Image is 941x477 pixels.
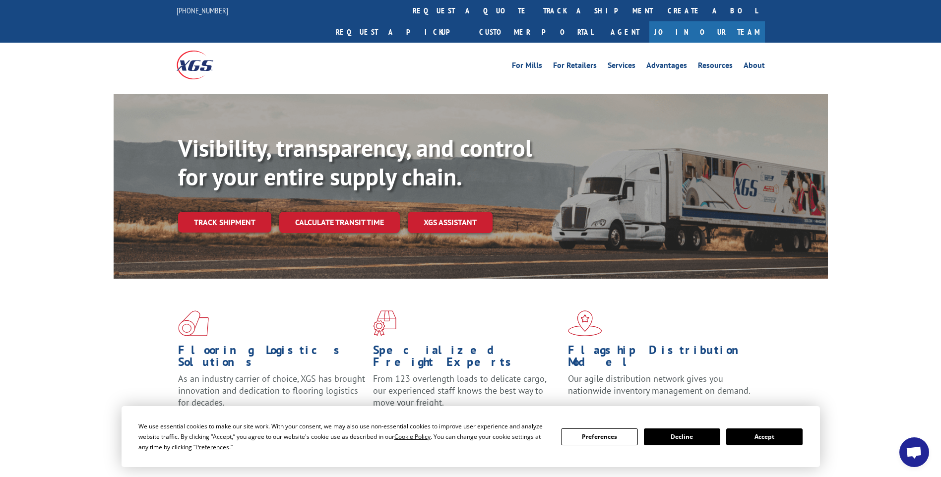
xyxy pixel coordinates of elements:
img: xgs-icon-focused-on-flooring-red [373,310,396,336]
a: Services [608,61,635,72]
a: Advantages [646,61,687,72]
div: We use essential cookies to make our site work. With your consent, we may also use non-essential ... [138,421,549,452]
button: Preferences [561,428,637,445]
a: Resources [698,61,733,72]
button: Accept [726,428,803,445]
a: Open chat [899,437,929,467]
a: Agent [601,21,649,43]
b: Visibility, transparency, and control for your entire supply chain. [178,132,532,192]
h1: Flagship Distribution Model [568,344,755,373]
a: Request a pickup [328,21,472,43]
a: [PHONE_NUMBER] [177,5,228,15]
button: Decline [644,428,720,445]
a: For Retailers [553,61,597,72]
a: XGS ASSISTANT [408,212,493,233]
a: Learn More > [568,406,691,417]
a: Track shipment [178,212,271,233]
span: Preferences [195,443,229,451]
img: xgs-icon-total-supply-chain-intelligence-red [178,310,209,336]
div: Cookie Consent Prompt [122,406,820,467]
span: As an industry carrier of choice, XGS has brought innovation and dedication to flooring logistics... [178,373,365,408]
a: For Mills [512,61,542,72]
a: Join Our Team [649,21,765,43]
a: About [744,61,765,72]
p: From 123 overlength loads to delicate cargo, our experienced staff knows the best way to move you... [373,373,561,417]
h1: Specialized Freight Experts [373,344,561,373]
span: Cookie Policy [394,432,431,441]
h1: Flooring Logistics Solutions [178,344,366,373]
a: Calculate transit time [279,212,400,233]
a: Customer Portal [472,21,601,43]
span: Our agile distribution network gives you nationwide inventory management on demand. [568,373,751,396]
img: xgs-icon-flagship-distribution-model-red [568,310,602,336]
